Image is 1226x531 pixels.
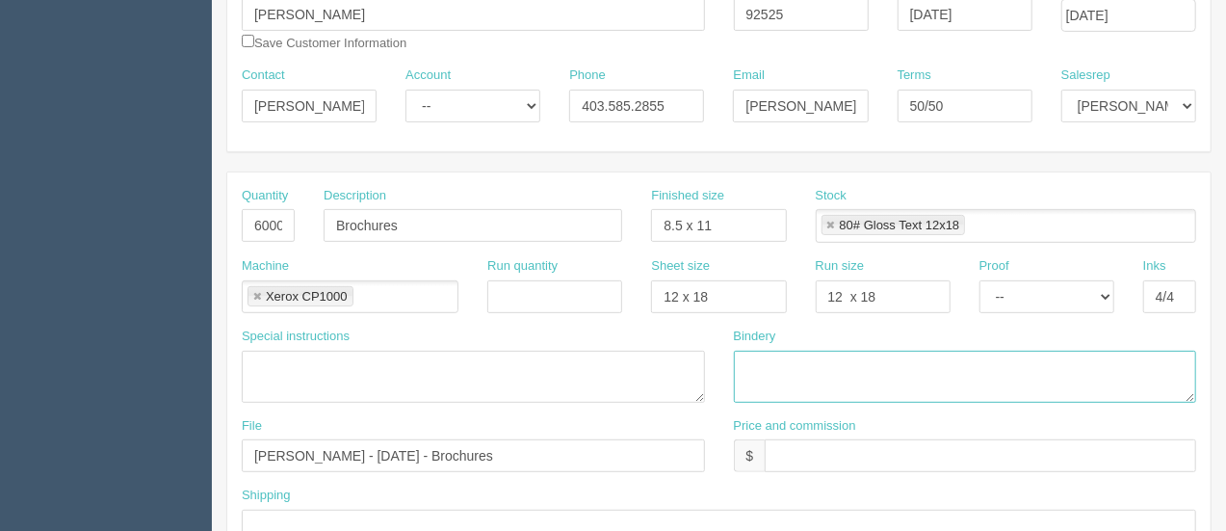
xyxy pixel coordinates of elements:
label: Terms [898,66,931,85]
label: Machine [242,257,289,276]
label: Inks [1143,257,1166,276]
label: Bindery [734,328,776,346]
label: Email [733,66,765,85]
label: Contact [242,66,285,85]
label: Phone [569,66,606,85]
label: Run size [816,257,865,276]
label: Account [405,66,451,85]
label: Finished size [651,187,724,205]
div: $ [734,439,766,472]
label: Description [324,187,386,205]
label: Price and commission [734,417,856,436]
div: Xerox CP1000 [266,290,348,303]
div: 80# Gloss Text 12x18 [840,219,960,231]
label: Special instructions [242,328,350,346]
label: Proof [979,257,1009,276]
label: Salesrep [1061,66,1110,85]
label: Quantity [242,187,288,205]
label: Shipping [242,487,291,505]
label: File [242,417,262,436]
label: Sheet size [651,257,710,276]
label: Run quantity [487,257,558,276]
label: Stock [816,187,848,205]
